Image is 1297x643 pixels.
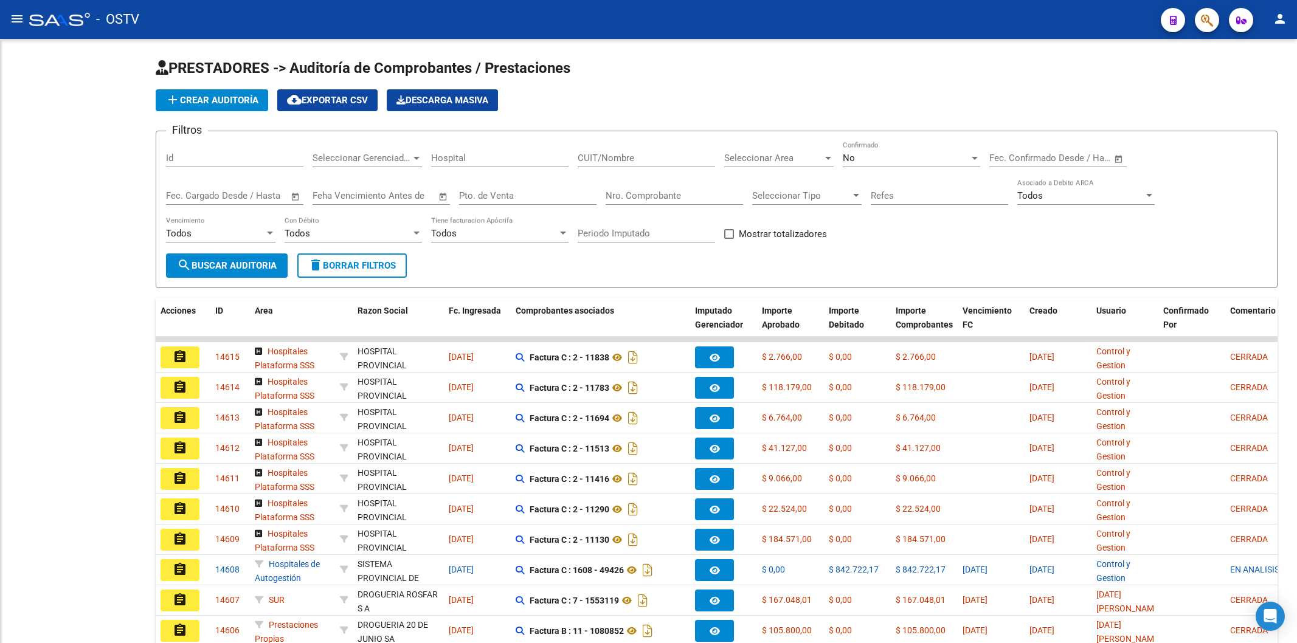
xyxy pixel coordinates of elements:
span: 14612 [215,443,240,453]
span: 14610 [215,504,240,514]
span: $ 0,00 [829,625,852,635]
span: $ 41.127,00 [762,443,807,453]
input: Fecha inicio [166,190,215,201]
div: - 33685444459 [358,497,439,522]
span: EN ANALISIS [1230,565,1279,574]
span: Seleccionar Tipo [752,190,851,201]
span: $ 118.179,00 [762,382,812,392]
span: Comentario [1230,306,1276,315]
div: HOSPITAL PROVINCIAL ROSARIO [358,345,439,386]
span: CERRADA [1230,443,1268,453]
span: $ 41.127,00 [896,443,941,453]
datatable-header-cell: Confirmado Por [1158,298,1225,351]
strong: Factura C : 2 - 11416 [530,474,609,484]
mat-icon: person [1273,12,1287,26]
datatable-header-cell: ID [210,298,250,351]
strong: Factura C : 2 - 11513 [530,444,609,453]
span: Acciones [161,306,196,315]
span: CERRADA [1230,413,1268,422]
span: Importe Aprobado [762,306,800,329]
i: Descargar documento [625,378,641,397]
div: Open Intercom Messenger [1256,602,1285,631]
button: Open calendar [289,190,303,204]
span: Hospitales Plataforma SSS [255,468,314,492]
datatable-header-cell: Comprobantes asociados [511,298,690,351]
span: $ 9.066,00 [896,473,936,483]
div: - 33685444459 [358,466,439,492]
span: Hospitales de Autogestión [255,559,320,583]
span: Hospitales Plataforma SSS [255,346,314,370]
mat-icon: menu [10,12,24,26]
span: [DATE] [449,534,474,544]
span: Todos [1017,190,1043,201]
input: Fecha inicio [989,153,1039,163]
i: Descargar documento [625,530,641,549]
span: Fc. Ingresada [449,306,501,315]
mat-icon: delete [308,258,323,272]
span: Confirmado Por [1163,306,1209,329]
span: $ 105.800,00 [896,625,946,635]
span: Hospitales Plataforma SSS [255,438,314,461]
span: Todos [285,228,310,239]
span: CERRADA [1230,534,1268,544]
i: Descargar documento [640,560,655,580]
strong: Factura C : 2 - 11694 [530,413,609,423]
h3: Filtros [166,122,208,139]
span: [DATE] [449,565,474,574]
span: $ 842.722,17 [829,565,879,574]
span: [DATE] [963,565,987,574]
button: Buscar Auditoria [166,253,288,278]
span: [DATE] [1029,352,1054,362]
span: CERRADA [1230,504,1268,514]
span: $ 0,00 [829,413,852,422]
span: Mostrar totalizadores [739,227,827,241]
span: 14614 [215,382,240,392]
span: Hospitales Plataforma SSS [255,529,314,552]
mat-icon: assignment [173,471,187,486]
span: $ 0,00 [829,473,852,483]
span: $ 2.766,00 [896,352,936,362]
datatable-header-cell: Usuario [1091,298,1158,351]
strong: Factura B : 11 - 1080852 [530,626,624,636]
span: $ 0,00 [829,595,852,605]
div: HOSPITAL PROVINCIAL ROSARIO [358,405,439,447]
button: Descarga Masiva [387,89,498,111]
span: [DATE] [1029,473,1054,483]
span: [DATE] [1029,443,1054,453]
strong: Factura C : 1608 - 49426 [530,565,624,575]
span: [DATE] [449,625,474,635]
mat-icon: assignment [173,562,187,577]
div: HOSPITAL PROVINCIAL ROSARIO [358,497,439,538]
span: $ 105.800,00 [762,625,812,635]
div: SISTEMA PROVINCIAL DE SALUD [358,557,439,599]
button: Exportar CSV [277,89,378,111]
span: Area [255,306,273,315]
span: Hospitales Plataforma SSS [255,407,314,431]
span: Control y Gestion Hospitales Públicos (OSTV) [1096,529,1136,594]
div: HOSPITAL PROVINCIAL ROSARIO [358,527,439,568]
span: $ 184.571,00 [896,534,946,544]
div: HOSPITAL PROVINCIAL ROSARIO [358,466,439,507]
span: $ 9.066,00 [762,473,802,483]
mat-icon: assignment [173,441,187,455]
span: 14606 [215,625,240,635]
strong: Factura C : 2 - 11838 [530,352,609,362]
div: - 33685444459 [358,375,439,401]
span: 14613 [215,413,240,422]
mat-icon: assignment [173,380,187,394]
span: Hospitales Plataforma SSS [255,377,314,401]
span: Exportar CSV [287,95,368,106]
span: [DATE] [449,443,474,453]
strong: Factura C : 2 - 11290 [530,504,609,514]
mat-icon: assignment [173,410,187,425]
input: Fecha fin [1050,153,1109,163]
span: [DATE][PERSON_NAME] [1096,590,1161,613]
span: No [843,153,855,163]
mat-icon: assignment [173,501,187,516]
span: 14611 [215,473,240,483]
span: $ 842.722,17 [896,565,946,574]
span: Buscar Auditoria [177,260,277,271]
span: $ 2.766,00 [762,352,802,362]
div: HOSPITAL PROVINCIAL ROSARIO [358,375,439,416]
span: Vencimiento FC [963,306,1012,329]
